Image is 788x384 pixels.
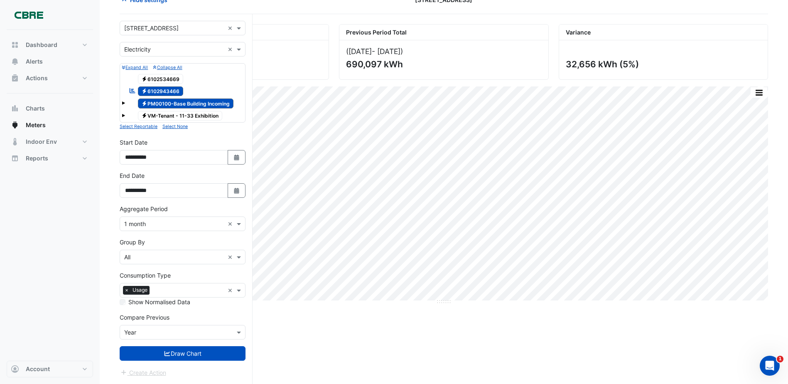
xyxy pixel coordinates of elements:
[346,59,540,69] div: 690,097 kWh
[141,76,147,82] fa-icon: Electricity
[120,346,245,361] button: Draw Chart
[7,361,93,377] button: Account
[566,59,759,69] div: 32,656 kWh (5%)
[7,117,93,133] button: Meters
[120,313,169,322] label: Compare Previous
[26,138,57,146] span: Indoor Env
[7,70,93,86] button: Actions
[26,41,57,49] span: Dashboard
[11,138,19,146] app-icon: Indoor Env
[120,124,157,129] small: Select Reportable
[129,87,136,94] fa-icon: Reportable
[141,113,147,119] fa-icon: Electricity
[228,286,235,295] span: Clear
[120,123,157,130] button: Select Reportable
[372,47,400,56] span: - [DATE]
[7,37,93,53] button: Dashboard
[138,98,234,108] span: PM00100-Base Building Incoming
[7,150,93,167] button: Reports
[26,104,45,113] span: Charts
[153,64,182,71] button: Collapse All
[128,298,190,306] label: Show Normalised Data
[559,25,768,40] div: Variance
[7,100,93,117] button: Charts
[26,74,48,82] span: Actions
[138,111,223,121] span: VM-Tenant - 11-33 Exhibition
[7,133,93,150] button: Indoor Env
[26,57,43,66] span: Alerts
[138,86,184,96] span: 6102943466
[11,154,19,162] app-icon: Reports
[228,219,235,228] span: Clear
[11,121,19,129] app-icon: Meters
[26,121,46,129] span: Meters
[10,7,47,23] img: Company Logo
[130,286,150,294] span: Usage
[120,204,168,213] label: Aggregate Period
[122,65,148,70] small: Expand All
[233,187,241,194] fa-icon: Select Date
[122,64,148,71] button: Expand All
[120,171,145,180] label: End Date
[7,53,93,70] button: Alerts
[11,41,19,49] app-icon: Dashboard
[11,57,19,66] app-icon: Alerts
[162,123,188,130] button: Select None
[233,154,241,161] fa-icon: Select Date
[162,124,188,129] small: Select None
[346,47,541,56] div: ([DATE] )
[141,88,147,94] fa-icon: Electricity
[228,24,235,32] span: Clear
[751,87,767,98] button: More Options
[228,253,235,261] span: Clear
[760,356,780,376] iframe: Intercom live chat
[120,238,145,246] label: Group By
[120,138,147,147] label: Start Date
[228,45,235,54] span: Clear
[339,25,548,40] div: Previous Period Total
[120,271,171,280] label: Consumption Type
[138,74,184,84] span: 6102534669
[123,286,130,294] span: ×
[141,100,147,106] fa-icon: Electricity
[26,154,48,162] span: Reports
[11,104,19,113] app-icon: Charts
[153,65,182,70] small: Collapse All
[11,74,19,82] app-icon: Actions
[120,368,167,375] app-escalated-ticket-create-button: Please draw the charts first
[26,365,50,373] span: Account
[777,356,783,362] span: 1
